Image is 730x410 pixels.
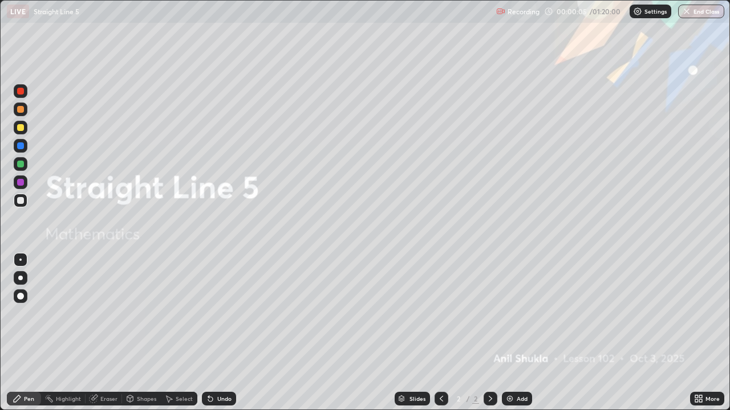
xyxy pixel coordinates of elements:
p: LIVE [10,7,26,16]
div: Pen [24,396,34,401]
p: Recording [508,7,540,16]
div: More [705,396,720,401]
img: end-class-cross [682,7,691,16]
img: recording.375f2c34.svg [496,7,505,16]
div: Highlight [56,396,81,401]
div: / [467,395,470,402]
div: Eraser [100,396,117,401]
button: End Class [678,5,724,18]
div: Add [517,396,528,401]
img: add-slide-button [505,394,514,403]
p: Straight Line 5 [34,7,79,16]
div: 2 [472,393,479,404]
div: Undo [217,396,232,401]
p: Settings [644,9,667,14]
div: Slides [409,396,425,401]
div: Select [176,396,193,401]
img: class-settings-icons [633,7,642,16]
div: 2 [453,395,464,402]
div: Shapes [137,396,156,401]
